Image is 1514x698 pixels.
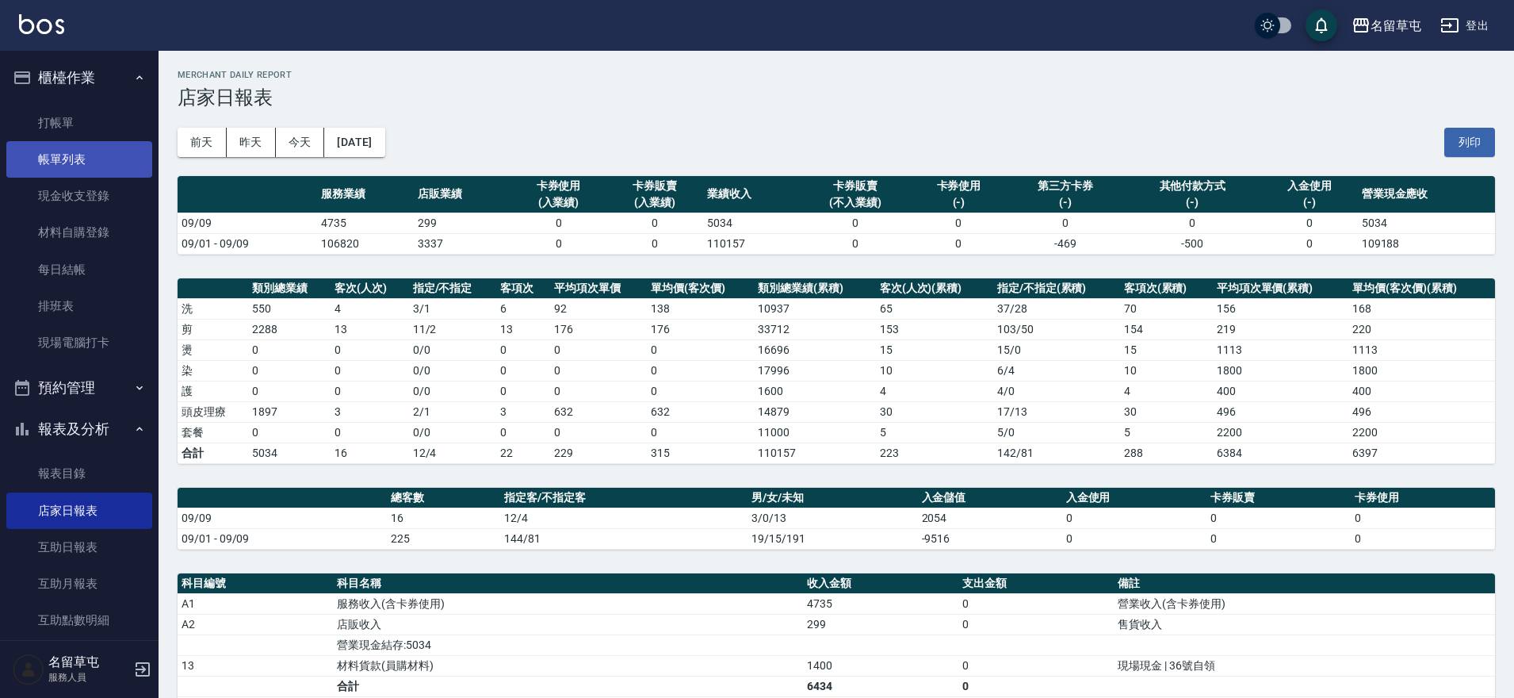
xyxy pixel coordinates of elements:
div: 卡券使用 [915,178,1004,194]
td: 142/81 [993,443,1120,463]
td: 11 / 2 [409,319,497,339]
td: 合計 [333,676,803,696]
td: 223 [876,443,993,463]
td: 0 [1124,213,1261,233]
td: 13 [331,319,409,339]
a: 互助日報表 [6,529,152,566]
a: 現場電腦打卡 [6,324,152,361]
td: 16 [387,508,500,528]
td: 33712 [754,319,875,339]
td: 110157 [703,233,800,254]
td: 洗 [178,298,248,319]
td: 0 [550,360,647,381]
td: 632 [647,401,754,422]
td: 服務收入(含卡券使用) [333,593,803,614]
td: 30 [876,401,993,422]
td: 0 [248,339,331,360]
td: 1400 [803,655,958,676]
th: 科目編號 [178,573,333,594]
td: 材料貨款(員購材料) [333,655,803,676]
div: 卡券販賣 [610,178,699,194]
td: 0 [1261,213,1358,233]
td: 3 [496,401,550,422]
th: 店販業績 [414,176,510,213]
th: 入金儲值 [918,488,1062,508]
td: 0 [510,233,607,254]
th: 備註 [1114,573,1495,594]
td: 400 [1213,381,1349,401]
td: 0 [800,213,911,233]
td: 315 [647,443,754,463]
th: 客項次 [496,278,550,299]
table: a dense table [178,278,1495,464]
td: 售貨收入 [1114,614,1495,635]
td: 106820 [317,233,414,254]
td: 09/09 [178,213,317,233]
td: 合計 [178,443,248,463]
td: 2200 [1213,422,1349,443]
td: 0 [800,233,911,254]
td: 0 [958,593,1114,614]
td: 110157 [754,443,875,463]
td: 0 [496,422,550,443]
th: 客項次(累積) [1120,278,1213,299]
td: 09/09 [178,508,387,528]
td: 0 [496,381,550,401]
td: 6434 [803,676,958,696]
p: 服務人員 [48,670,129,685]
td: 4735 [803,593,958,614]
div: (入業績) [610,194,699,211]
td: 4 [876,381,993,401]
td: 2200 [1348,422,1495,443]
button: save [1306,10,1337,41]
th: 平均項次單價 [550,278,647,299]
td: 0 [958,614,1114,635]
th: 平均項次單價(累積) [1213,278,1349,299]
td: 6397 [1348,443,1495,463]
td: 400 [1348,381,1495,401]
td: 176 [647,319,754,339]
td: 0 [1351,508,1495,528]
td: 70 [1120,298,1213,319]
td: 288 [1120,443,1213,463]
td: 299 [803,614,958,635]
td: 13 [178,655,333,676]
th: 單均價(客次價) [647,278,754,299]
td: 09/01 - 09/09 [178,528,387,549]
td: 225 [387,528,500,549]
td: 0 [550,339,647,360]
table: a dense table [178,488,1495,550]
td: A1 [178,593,333,614]
td: -9516 [918,528,1062,549]
div: (-) [915,194,1004,211]
a: 店家日報表 [6,493,152,529]
div: (入業績) [514,194,603,211]
td: 0 [496,339,550,360]
td: 套餐 [178,422,248,443]
td: 10 [1120,360,1213,381]
a: 現金收支登錄 [6,178,152,214]
a: 排班表 [6,288,152,324]
td: 4 [1120,381,1213,401]
td: 16 [331,443,409,463]
table: a dense table [178,176,1495,255]
td: 1113 [1213,339,1349,360]
td: 632 [550,401,647,422]
td: 2054 [918,508,1062,528]
td: 0 [331,381,409,401]
button: 前天 [178,128,227,157]
td: 550 [248,298,331,319]
button: [DATE] [324,128,384,157]
td: 15 / 0 [993,339,1120,360]
td: 0 [248,422,331,443]
th: 科目名稱 [333,573,803,594]
td: 5034 [1358,213,1495,233]
td: 0 [606,233,703,254]
a: 帳單列表 [6,141,152,178]
td: 0 [1261,233,1358,254]
td: -500 [1124,233,1261,254]
td: 2 / 1 [409,401,497,422]
td: 0 [248,360,331,381]
td: 3 [331,401,409,422]
a: 每日結帳 [6,251,152,288]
